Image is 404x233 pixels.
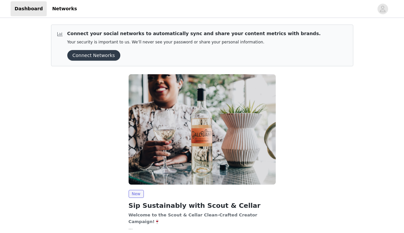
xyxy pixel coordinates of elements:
a: Networks [48,1,81,16]
span: New [129,190,144,198]
img: Scout & Cellar [129,74,276,185]
h2: Sip Sustainably with Scout & Cellar [129,201,276,210]
button: Connect Networks [67,50,120,61]
a: Dashboard [11,1,47,16]
strong: Welcome to the Scout & Cellar Clean-Crafted Creator Campaign! [129,212,258,224]
p: Your security is important to us. We’ll never see your password or share your personal information. [67,40,321,45]
p: 🍷 [129,212,276,225]
div: avatar [379,4,386,14]
p: Connect your social networks to automatically sync and share your content metrics with brands. [67,30,321,37]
